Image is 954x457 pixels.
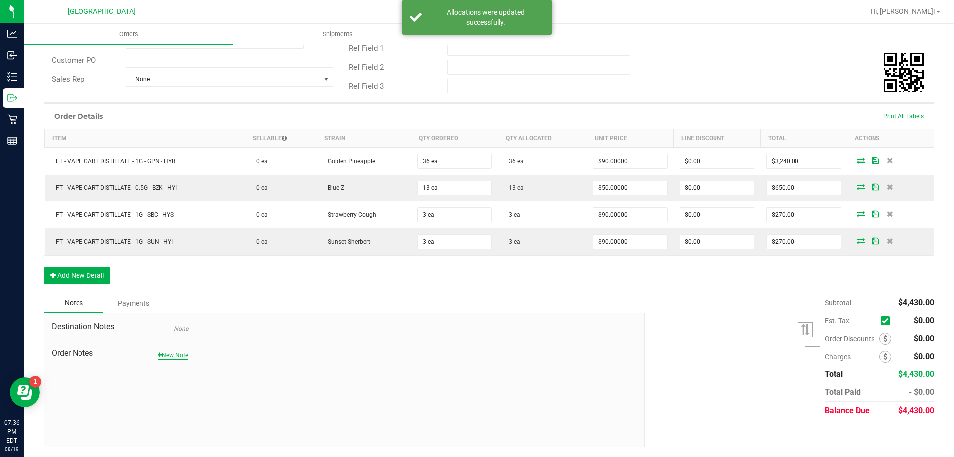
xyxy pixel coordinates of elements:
[498,129,587,148] th: Qty Allocated
[103,294,163,312] div: Payments
[767,181,840,195] input: 0
[7,93,17,103] inline-svg: Outbound
[52,321,188,333] span: Destination Notes
[825,369,843,379] span: Total
[767,154,840,168] input: 0
[909,387,934,397] span: - $0.00
[51,211,174,218] span: FT - VAPE CART DISTILLATE - 1G - SBC - HYS
[825,406,870,415] span: Balance Due
[825,299,851,307] span: Subtotal
[7,50,17,60] inline-svg: Inbound
[10,377,40,407] iframe: Resource center
[323,184,344,191] span: Blue Z
[52,347,188,359] span: Order Notes
[871,7,935,15] span: Hi, [PERSON_NAME]!
[349,82,384,91] span: Ref Field 3
[418,154,491,168] input: 0
[504,184,524,191] span: 13 ea
[884,53,924,92] img: Scan me!
[52,56,96,65] span: Customer PO
[68,7,136,16] span: [GEOGRAPHIC_DATA]
[51,238,173,245] span: FT - VAPE CART DISTILLATE - 1G - SUN - HYI
[881,314,894,328] span: Calculate excise tax
[868,157,883,163] span: Save Order Detail
[825,317,877,325] span: Est. Tax
[418,235,491,249] input: 0
[593,208,667,222] input: 0
[44,294,103,313] div: Notes
[825,335,879,343] span: Order Discounts
[427,7,544,27] div: Allocations were updated successfully.
[883,157,898,163] span: Delete Order Detail
[760,129,847,148] th: Total
[914,352,934,361] span: $0.00
[29,376,41,388] iframe: Resource center unread badge
[898,298,934,307] span: $4,430.00
[898,406,934,415] span: $4,430.00
[883,211,898,217] span: Delete Order Detail
[914,334,934,343] span: $0.00
[174,325,188,332] span: None
[411,129,498,148] th: Qty Ordered
[323,211,376,218] span: Strawberry Cough
[251,211,268,218] span: 0 ea
[51,184,177,191] span: FT - VAPE CART DISTILLATE - 0.5G - BZK - HYI
[767,208,840,222] input: 0
[4,418,19,445] p: 07:36 PM EDT
[126,72,320,86] span: None
[868,238,883,244] span: Save Order Detail
[767,235,840,249] input: 0
[7,136,17,146] inline-svg: Reports
[158,351,188,360] button: New Note
[233,24,442,45] a: Shipments
[24,24,233,45] a: Orders
[883,113,924,120] span: Print All Labels
[504,158,524,165] span: 36 ea
[593,154,667,168] input: 0
[587,129,673,148] th: Unit Price
[7,29,17,39] inline-svg: Analytics
[251,158,268,165] span: 0 ea
[868,184,883,190] span: Save Order Detail
[680,235,754,249] input: 0
[593,181,667,195] input: 0
[674,129,760,148] th: Line Discount
[680,181,754,195] input: 0
[680,154,754,168] input: 0
[54,112,103,120] h1: Order Details
[52,75,84,84] span: Sales Rep
[883,238,898,244] span: Delete Order Detail
[45,129,245,148] th: Item
[51,158,175,165] span: FT - VAPE CART DISTILLATE - 1G - GPN - HYB
[825,353,879,361] span: Charges
[106,30,152,39] span: Orders
[349,44,384,53] span: Ref Field 1
[317,129,411,148] th: Strain
[349,63,384,72] span: Ref Field 2
[825,387,861,397] span: Total Paid
[251,238,268,245] span: 0 ea
[593,235,667,249] input: 0
[52,37,103,46] span: Payment Terms
[898,369,934,379] span: $4,430.00
[310,30,366,39] span: Shipments
[245,129,317,148] th: Sellable
[884,53,924,92] qrcode: 11815658
[7,72,17,82] inline-svg: Inventory
[847,129,934,148] th: Actions
[504,211,520,218] span: 3 ea
[680,208,754,222] input: 0
[44,267,110,284] button: Add New Detail
[4,445,19,453] p: 08/19
[504,238,520,245] span: 3 ea
[868,211,883,217] span: Save Order Detail
[323,158,375,165] span: Golden Pineapple
[7,114,17,124] inline-svg: Retail
[883,184,898,190] span: Delete Order Detail
[418,181,491,195] input: 0
[418,208,491,222] input: 0
[323,238,370,245] span: Sunset Sherbert
[251,184,268,191] span: 0 ea
[914,316,934,325] span: $0.00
